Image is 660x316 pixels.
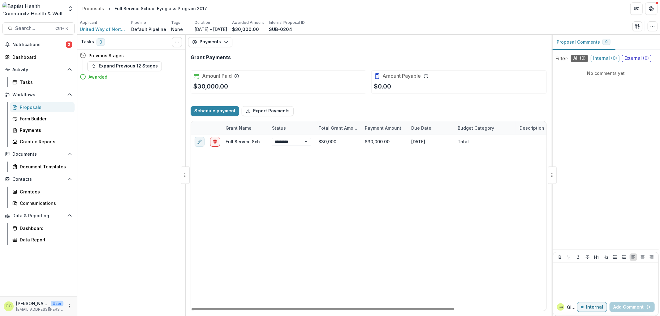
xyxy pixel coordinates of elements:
[555,55,568,62] p: Filter:
[66,2,75,15] button: Open entity switcher
[516,125,548,131] div: Description
[12,42,66,47] span: Notifications
[20,104,70,110] div: Proposals
[383,73,421,79] h2: Amount Payable
[195,136,205,146] button: edit
[195,26,227,32] p: [DATE] - [DATE]
[269,26,292,32] p: SUB-0204
[10,77,75,87] a: Tasks
[458,138,469,145] div: Total
[20,200,70,206] div: Communications
[97,38,105,46] span: 0
[16,300,48,307] p: [PERSON_NAME]
[172,37,182,47] button: Toggle View Cancelled Tasks
[188,37,232,47] button: Payments
[315,125,361,131] div: Total Grant Amount
[620,253,628,261] button: Ordered List
[645,2,658,15] button: Get Help
[20,163,70,170] div: Document Templates
[6,304,12,308] div: Glenwood Charles
[81,39,94,45] h3: Tasks
[584,253,591,261] button: Strike
[315,135,361,148] div: $30,000
[171,26,183,32] p: None
[232,20,264,25] p: Awarded Amount
[10,136,75,147] a: Grantee Reports
[605,40,608,44] span: 0
[2,90,75,100] button: Open Workflows
[622,55,651,62] span: External ( 0 )
[268,121,315,135] div: Status
[552,35,615,50] button: Proposal Comments
[2,149,75,159] button: Open Documents
[361,121,408,135] div: Payment Amount
[361,125,405,131] div: Payment Amount
[222,121,268,135] div: Grant Name
[454,121,516,135] div: Budget Category
[12,67,65,72] span: Activity
[630,253,637,261] button: Align Left
[20,79,70,85] div: Tasks
[2,211,75,221] button: Open Data & Reporting
[2,65,75,75] button: Open Activity
[51,301,63,306] p: User
[2,22,75,35] button: Search...
[12,152,65,157] span: Documents
[20,115,70,122] div: Form Builder
[630,2,643,15] button: Partners
[131,20,146,25] p: Pipeline
[2,52,75,62] a: Dashboard
[12,54,70,60] div: Dashboard
[408,121,454,135] div: Due Date
[571,55,588,62] span: All ( 0 )
[10,187,75,197] a: Grantees
[12,177,65,182] span: Contacts
[10,162,75,172] a: Document Templates
[10,235,75,245] a: Data Report
[242,106,294,116] button: Export Payments
[648,253,655,261] button: Align Right
[269,20,305,25] p: Internal Proposal ID
[20,127,70,133] div: Payments
[408,125,435,131] div: Due Date
[193,82,228,91] p: $30,000.00
[12,213,65,219] span: Data & Reporting
[15,25,52,31] span: Search...
[66,41,72,48] span: 2
[191,106,239,116] button: Schedule payment
[315,121,361,135] div: Total Grant Amount
[88,74,107,80] h4: Awarded
[374,82,391,91] p: $0.00
[191,54,231,60] h2: Grant Payments
[408,135,454,148] div: [DATE]
[10,198,75,208] a: Communications
[611,253,619,261] button: Bullet List
[575,253,582,261] button: Italicize
[80,26,126,32] a: United Way of Northeast [US_STATE], Inc.
[20,225,70,232] div: Dashboard
[80,4,106,13] a: Proposals
[268,125,290,131] div: Status
[80,20,97,25] p: Applicant
[232,26,259,32] p: $30,000.00
[80,4,209,13] nav: breadcrumb
[82,5,104,12] div: Proposals
[2,40,75,50] button: Notifications2
[10,223,75,233] a: Dashboard
[10,102,75,112] a: Proposals
[577,302,607,312] button: Internal
[2,2,63,15] img: Baptist Health Community Health & Well Being logo
[555,70,656,76] p: No comments yet
[114,5,207,12] div: Full Service School Eyeglass Program 2017
[602,253,610,261] button: Heading 2
[610,302,655,312] button: Add Comment
[88,52,124,59] h4: Previous Stages
[20,138,70,145] div: Grantee Reports
[2,174,75,184] button: Open Contacts
[639,253,646,261] button: Align Center
[20,188,70,195] div: Grantees
[559,305,563,309] div: Glenwood Charles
